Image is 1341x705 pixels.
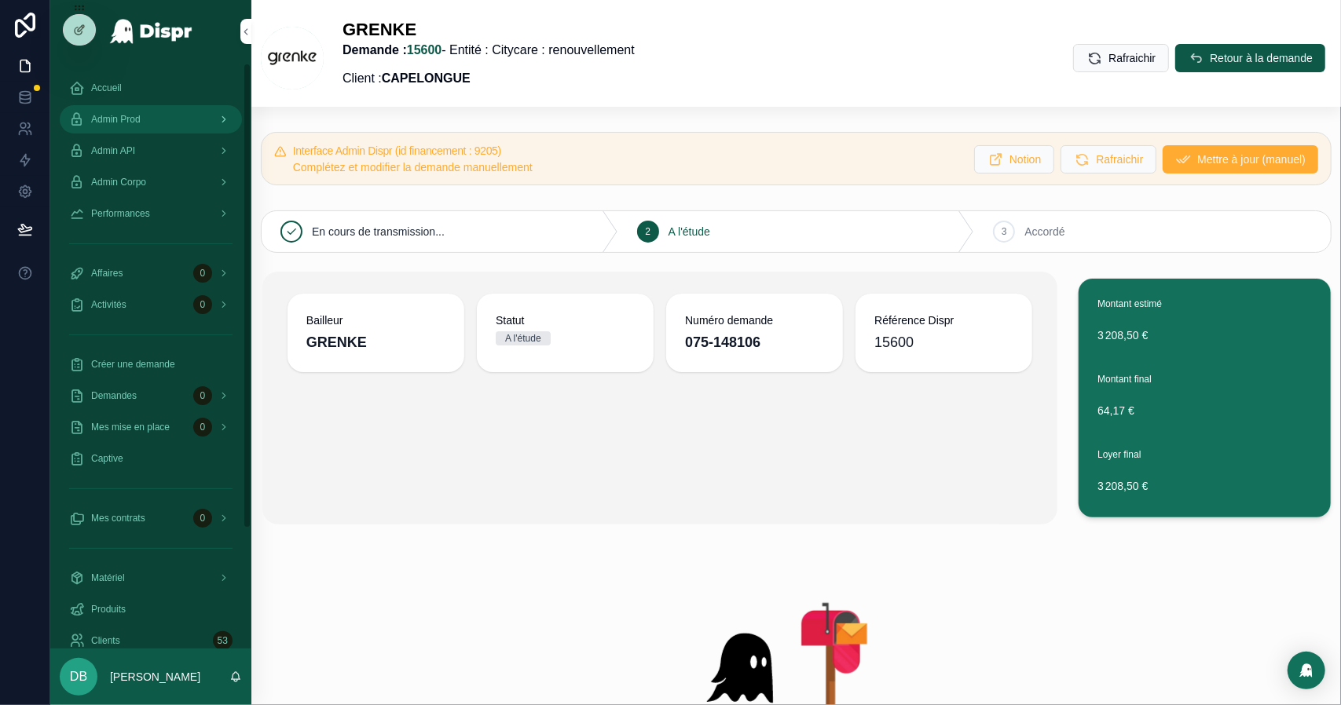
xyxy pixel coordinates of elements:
span: Montant final [1097,374,1152,385]
span: Mes mise en place [91,421,170,433]
span: Rafraichir [1108,50,1156,66]
a: Admin Corpo [60,168,242,196]
p: Client : [343,69,635,88]
a: Matériel [60,564,242,592]
span: Affaires [91,267,123,279]
h1: GRENKE [343,19,635,41]
strong: Demande : [343,43,442,57]
div: 0 [193,264,212,283]
a: Produits [60,595,242,623]
span: Mettre à jour (manuel) [1197,152,1306,167]
span: Mes contrats [91,512,145,524]
span: Activités [91,298,126,311]
a: 15600 [407,43,442,57]
span: Référence Dispr [874,312,1013,328]
a: Admin Prod [60,105,242,133]
a: Mes contrats0 [60,504,242,532]
a: Activités0 [60,290,242,319]
div: scrollable content [50,63,251,648]
span: Performances [91,207,150,220]
span: 3 208,50 € [1097,478,1312,494]
span: Produits [91,603,126,616]
span: 64,17 € [1097,403,1312,418]
span: Accordé [1024,224,1064,239]
button: Rafraichir [1073,44,1169,72]
span: 2 [645,225,650,238]
a: Affaires0 [60,259,242,287]
a: Clients53 [60,626,242,655]
a: Demandes0 [60,382,242,410]
span: Admin API [91,144,135,157]
span: DB [70,667,87,686]
a: Créer une demande [60,350,242,378]
span: Captive [91,452,123,465]
button: Retour à la demande [1175,44,1325,72]
span: Statut [496,312,635,328]
span: 3 208,50 € [1097,327,1312,343]
span: Bailleur [306,312,445,328]
span: Numéro demande [685,312,824,328]
span: 15600 [874,331,914,353]
strong: GRENKE [306,334,367,350]
button: Notion [974,145,1054,174]
div: Complétez et modifier la demande manuellement [293,159,962,175]
div: 0 [193,295,212,314]
span: A l'étude [669,224,710,239]
span: Montant estimé [1097,298,1162,309]
div: 0 [193,418,212,437]
strong: CAPELONGUE [382,71,471,85]
button: Mettre à jour (manuel) [1163,145,1318,174]
span: Notion [1009,152,1041,167]
h5: Interface Admin Dispr (id financement : 9205) [293,145,962,156]
span: Admin Prod [91,113,141,126]
span: Créer une demande [91,358,175,371]
p: - Entité : Citycare : renouvellement [343,41,635,60]
span: Loyer final [1097,449,1141,460]
span: Clients [91,634,120,647]
img: App logo [109,19,193,44]
span: Admin Corpo [91,176,146,188]
p: [PERSON_NAME] [110,669,200,685]
span: Matériel [91,572,125,584]
span: Accueil [91,82,122,94]
span: Demandes [91,389,137,402]
a: Accueil [60,74,242,102]
div: Open Intercom Messenger [1288,652,1325,689]
div: 0 [193,386,212,405]
a: Captive [60,444,242,473]
span: Retour à la demande [1210,50,1313,66]
a: Admin API [60,137,242,165]
div: 53 [213,631,233,650]
span: Complétez et modifier la demande manuellement [293,161,533,174]
span: 3 [1002,225,1007,238]
button: Rafraichir [1061,145,1156,174]
strong: 075-148106 [685,334,760,350]
span: Rafraichir [1096,152,1143,167]
div: 0 [193,509,212,528]
span: En cours de transmission... [312,224,445,239]
div: A l'étude [505,331,541,345]
a: Performances [60,199,242,228]
a: Mes mise en place0 [60,413,242,441]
